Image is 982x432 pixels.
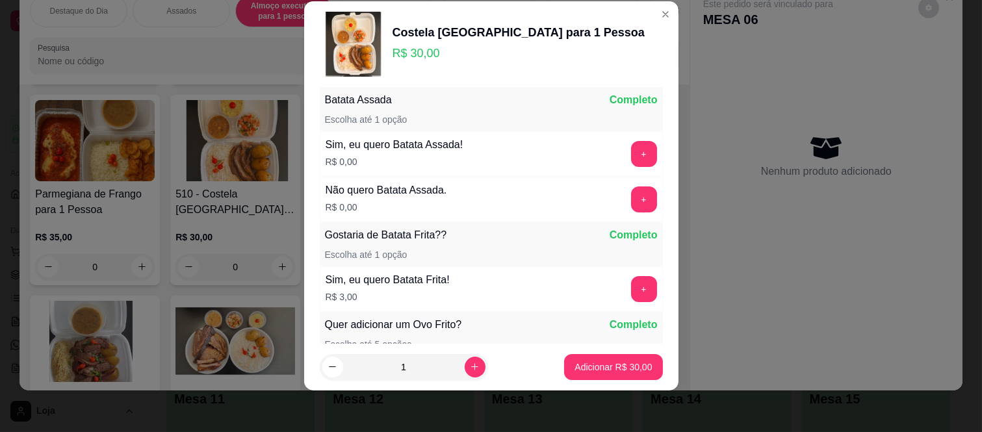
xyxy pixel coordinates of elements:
[326,290,450,303] p: R$ 3,00
[465,357,485,377] button: increase-product-quantity
[610,92,658,108] p: Completo
[325,338,412,351] p: Escolha até 5 opções
[325,248,407,261] p: Escolha até 1 opção
[610,317,658,333] p: Completo
[655,4,676,25] button: Close
[575,361,652,374] p: Adicionar R$ 30,00
[325,317,462,333] p: Quer adicionar um Ovo Frito?
[631,186,657,212] button: add
[325,92,392,108] p: Batata Assada
[326,137,463,153] div: Sim, eu quero Batata Assada!
[326,183,447,198] div: Não quero Batata Assada.
[564,354,662,380] button: Adicionar R$ 30,00
[393,23,645,42] div: Costela [GEOGRAPHIC_DATA] para 1 Pessoa
[322,357,343,377] button: decrease-product-quantity
[326,155,463,168] p: R$ 0,00
[631,276,657,302] button: add
[610,227,658,243] p: Completo
[325,227,447,243] p: Gostaria de Batata Frita??
[393,44,645,62] p: R$ 30,00
[326,201,447,214] p: R$ 0,00
[326,272,450,288] div: Sim, eu quero Batata Frita!
[325,113,407,126] p: Escolha até 1 opção
[320,12,385,77] img: product-image
[631,141,657,167] button: add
